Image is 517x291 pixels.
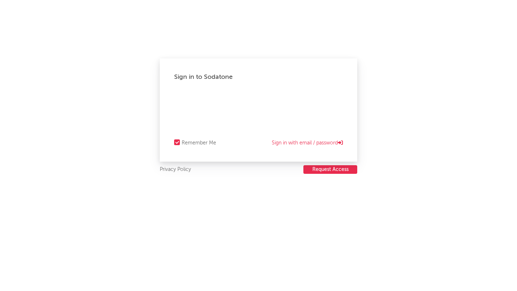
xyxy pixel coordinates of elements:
[303,165,357,174] button: Request Access
[272,139,343,147] a: Sign in with email / password
[174,73,343,81] div: Sign in to Sodatone
[182,139,216,147] div: Remember Me
[160,165,191,174] a: Privacy Policy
